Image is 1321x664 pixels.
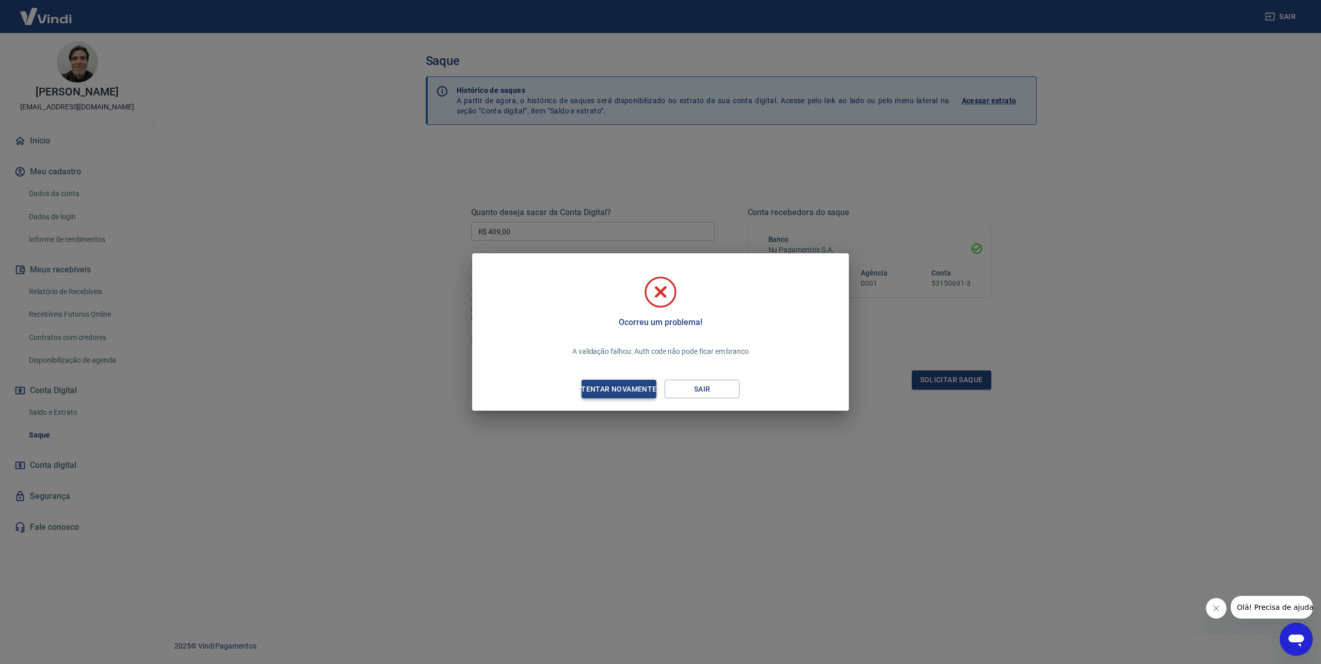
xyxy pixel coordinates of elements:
[572,346,749,357] p: A validação falhou: Auth code não pode ficar em branco
[6,7,87,15] span: Olá! Precisa de ajuda?
[1231,596,1313,619] iframe: Mensagem da empresa
[1206,598,1227,619] iframe: Fechar mensagem
[665,380,739,399] button: Sair
[582,380,656,399] button: Tentar novamente
[569,383,669,396] div: Tentar novamente
[1280,623,1313,656] iframe: Botão para abrir a janela de mensagens
[619,317,702,328] h5: Ocorreu um problema!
